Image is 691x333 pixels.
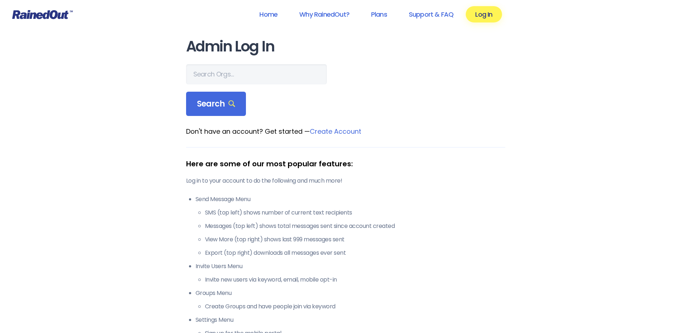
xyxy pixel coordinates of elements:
a: Plans [362,6,396,22]
a: Log In [466,6,502,22]
a: Home [250,6,287,22]
a: Why RainedOut? [290,6,359,22]
div: Search [186,92,246,116]
span: Search [197,99,235,109]
li: Groups Menu [196,289,505,311]
li: Send Message Menu [196,195,505,257]
li: Invite Users Menu [196,262,505,284]
li: View More (top right) shows last 999 messages sent [205,235,505,244]
li: Export (top right) downloads all messages ever sent [205,249,505,257]
li: Invite new users via keyword, email, mobile opt-in [205,275,505,284]
input: Search Orgs… [186,64,327,84]
li: SMS (top left) shows number of current text recipients [205,208,505,217]
a: Create Account [310,127,361,136]
div: Here are some of our most popular features: [186,158,505,169]
a: Support & FAQ [399,6,463,22]
h1: Admin Log In [186,38,505,55]
p: Log in to your account to do the following and much more! [186,176,505,185]
li: Create Groups and have people join via keyword [205,302,505,311]
li: Messages (top left) shows total messages sent since account created [205,222,505,230]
